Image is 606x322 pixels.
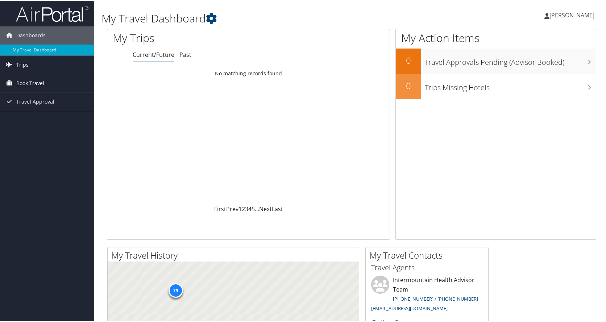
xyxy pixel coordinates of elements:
img: airportal-logo.png [16,5,88,22]
h2: 0 [396,79,421,91]
a: [PERSON_NAME] [544,4,602,25]
a: 0Travel Approvals Pending (Advisor Booked) [396,48,596,73]
a: 4 [248,204,252,212]
h1: My Action Items [396,30,596,45]
a: 2 [242,204,245,212]
h2: 0 [396,54,421,66]
h3: Trips Missing Hotels [425,78,596,92]
div: 79 [168,283,183,297]
a: Past [179,50,191,58]
h2: My Travel Contacts [369,248,488,261]
a: 5 [252,204,255,212]
span: [PERSON_NAME] [549,11,594,18]
a: Last [272,204,283,212]
h2: My Travel History [111,248,359,261]
a: 0Trips Missing Hotels [396,73,596,99]
span: Travel Approval [16,92,54,110]
h1: My Travel Dashboard [101,10,435,25]
a: [PHONE_NUMBER] / [PHONE_NUMBER] [393,295,478,301]
span: … [255,204,259,212]
h3: Travel Agents [371,262,483,272]
span: Book Travel [16,74,44,92]
a: [EMAIL_ADDRESS][DOMAIN_NAME] [371,304,448,311]
a: Next [259,204,272,212]
a: Prev [226,204,238,212]
a: First [214,204,226,212]
li: Intermountain Health Advisor Team [368,275,486,314]
span: Trips [16,55,29,73]
td: No matching records found [107,66,390,79]
h3: Travel Approvals Pending (Advisor Booked) [425,53,596,67]
a: Current/Future [133,50,174,58]
a: 3 [245,204,248,212]
a: 1 [238,204,242,212]
span: Dashboards [16,26,46,44]
h1: My Trips [113,30,267,45]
